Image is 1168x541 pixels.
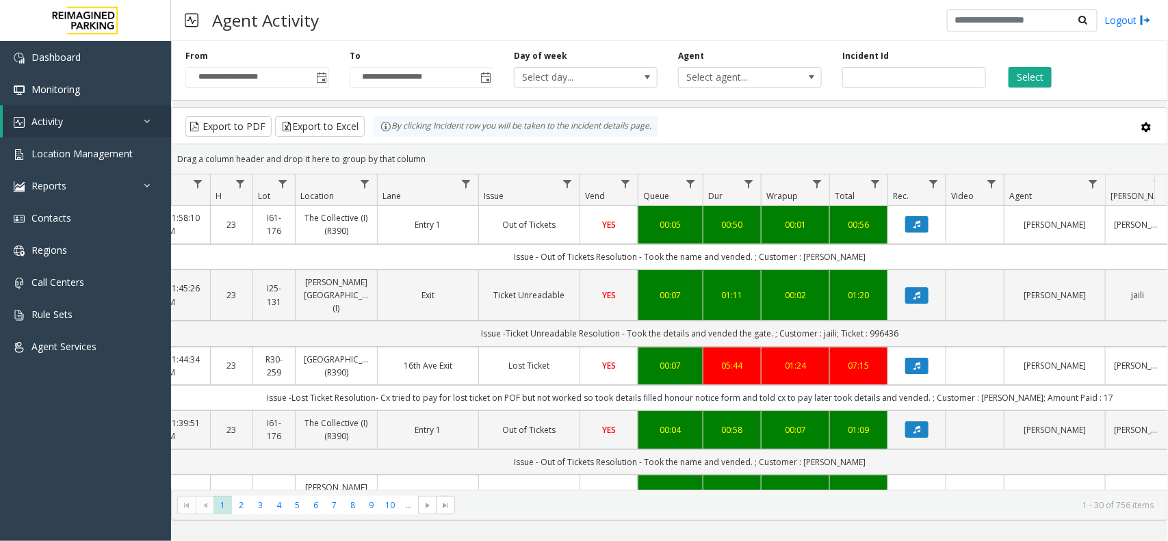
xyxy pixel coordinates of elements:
[270,496,288,514] span: Page 4
[951,190,974,202] span: Video
[441,500,452,511] span: Go to the last page
[275,116,365,137] button: Export to Excel
[1114,359,1162,372] a: [PERSON_NAME]
[185,3,198,37] img: pageIcon
[708,190,723,202] span: Dur
[1013,218,1097,231] a: [PERSON_NAME]
[14,53,25,64] img: 'icon'
[356,174,374,193] a: Location Filter Menu
[617,174,635,193] a: Vend Filter Menu
[740,174,758,193] a: Dur Filter Menu
[14,181,25,192] img: 'icon'
[386,218,470,231] a: Entry 1
[219,359,244,372] a: 23
[205,3,326,37] h3: Agent Activity
[422,500,433,511] span: Go to the next page
[213,496,232,514] span: Page 1
[770,218,821,231] a: 00:01
[350,50,361,62] label: To
[457,174,476,193] a: Lane Filter Menu
[185,116,272,137] button: Export to PDF
[712,289,753,302] a: 01:11
[31,340,96,353] span: Agent Services
[1013,359,1097,372] a: [PERSON_NAME]
[838,218,879,231] a: 00:56
[484,190,504,202] span: Issue
[1009,190,1032,202] span: Agent
[31,243,67,256] span: Regions
[838,423,879,436] div: 01:09
[382,190,401,202] span: Lane
[304,276,369,315] a: [PERSON_NAME][GEOGRAPHIC_DATA] (I)
[14,278,25,289] img: 'icon'
[14,246,25,256] img: 'icon'
[770,289,821,302] a: 00:02
[386,289,470,302] a: Exit
[924,174,943,193] a: Rec. Filter Menu
[261,282,287,308] a: I25-131
[362,496,380,514] span: Page 9
[400,496,418,514] span: Page 11
[14,342,25,353] img: 'icon'
[288,496,307,514] span: Page 5
[1104,13,1151,27] a: Logout
[893,190,909,202] span: Rec.
[1013,423,1097,436] a: [PERSON_NAME]
[304,353,369,379] a: [GEOGRAPHIC_DATA] (R390)
[232,496,250,514] span: Page 2
[766,190,798,202] span: Wrapup
[983,174,1001,193] a: Video Filter Menu
[588,218,630,231] a: YES
[3,105,171,137] a: Activity
[712,359,753,372] a: 05:44
[219,423,244,436] a: 23
[647,423,695,436] div: 00:04
[838,359,879,372] a: 07:15
[602,289,616,301] span: YES
[380,121,391,132] img: infoIcon.svg
[588,423,630,436] a: YES
[712,218,753,231] a: 00:50
[31,51,81,64] span: Dashboard
[343,496,362,514] span: Page 8
[1140,13,1151,27] img: logout
[219,218,244,231] a: 23
[386,423,470,436] a: Entry 1
[261,417,287,443] a: I61-176
[842,50,889,62] label: Incident Id
[647,359,695,372] a: 00:07
[588,359,630,372] a: YES
[678,50,704,62] label: Agent
[808,174,827,193] a: Wrapup Filter Menu
[588,289,630,302] a: YES
[647,289,695,302] a: 00:07
[31,211,71,224] span: Contacts
[304,417,369,443] a: The Collective (I) (R390)
[14,117,25,128] img: 'icon'
[300,190,334,202] span: Location
[838,289,879,302] a: 01:20
[478,68,493,87] span: Toggle popup
[487,423,571,436] a: Out of Tickets
[712,423,753,436] a: 00:58
[1114,289,1162,302] a: jaili
[1114,423,1162,436] a: [PERSON_NAME]
[1084,174,1102,193] a: Agent Filter Menu
[487,218,571,231] a: Out of Tickets
[585,190,605,202] span: Vend
[647,218,695,231] a: 00:05
[274,174,292,193] a: Lot Filter Menu
[679,68,792,87] span: Select agent...
[1013,289,1097,302] a: [PERSON_NAME]
[770,359,821,372] a: 01:24
[14,85,25,96] img: 'icon'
